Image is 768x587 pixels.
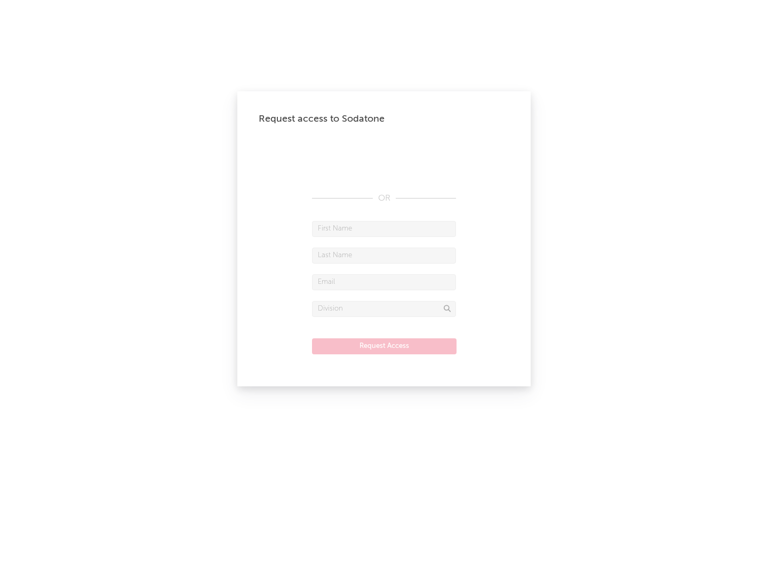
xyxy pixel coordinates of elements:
input: First Name [312,221,456,237]
input: Email [312,274,456,290]
div: Request access to Sodatone [259,113,509,125]
input: Last Name [312,248,456,264]
div: OR [312,192,456,205]
button: Request Access [312,338,457,354]
input: Division [312,301,456,317]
